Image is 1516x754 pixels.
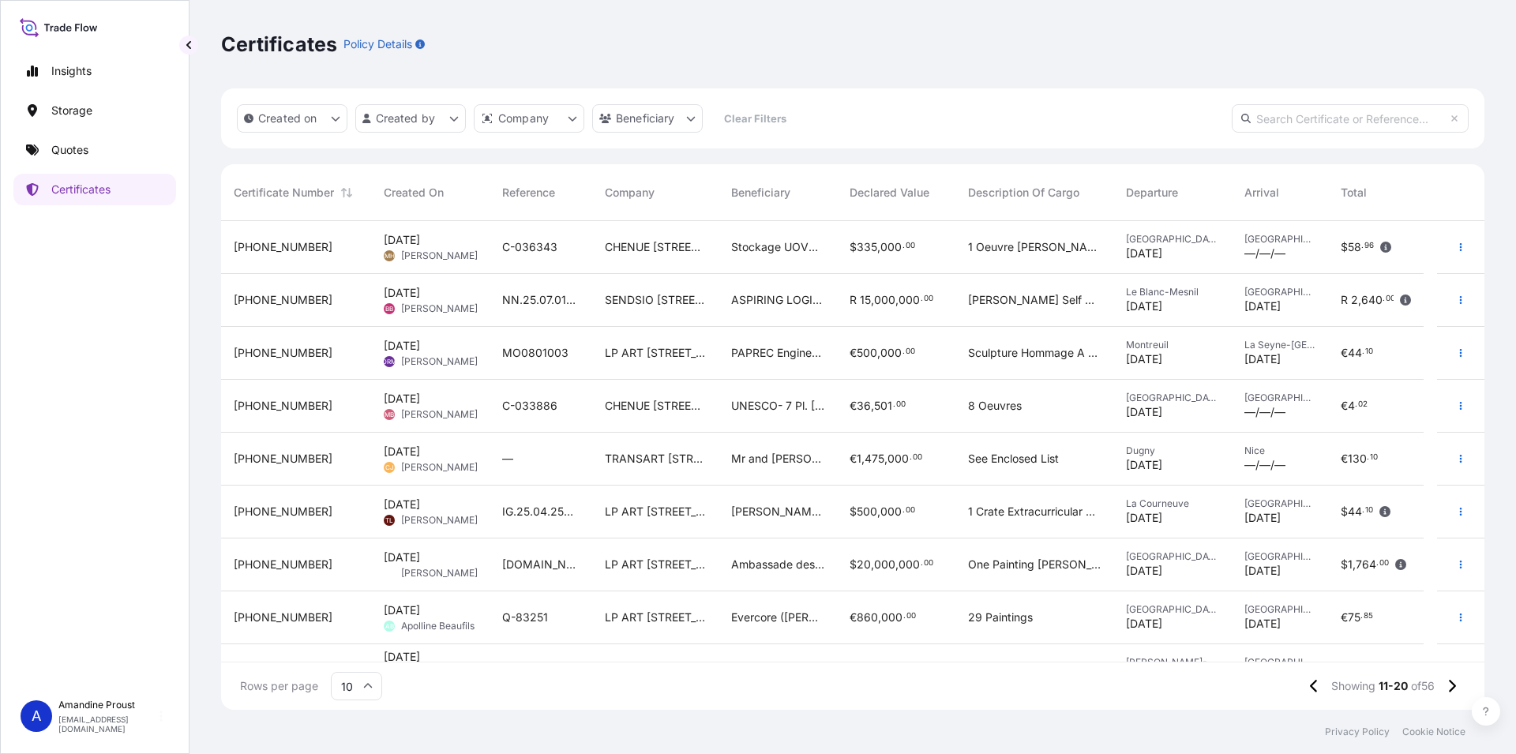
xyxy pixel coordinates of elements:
span: DRM [382,354,396,369]
span: [PERSON_NAME] Self Portrait Huile Sur Toile Montee Sur Panneau [968,292,1101,308]
span: 10 [1370,455,1378,460]
span: [DATE] [1126,510,1162,526]
span: CHENUE [STREET_ADDRESS] [605,239,706,255]
span: [DATE] [1126,616,1162,632]
span: TRANSART [STREET_ADDRESS][PERSON_NAME] [605,451,706,467]
span: . [1362,508,1364,513]
span: Arrival [1244,185,1279,201]
span: 1 Crate Extracurricular Activity Projective Reconstruction 26 B Transmission [PERSON_NAME] [968,504,1101,520]
span: 500 [857,506,877,517]
span: ASPIRING LOGISTIC GROUP [731,292,824,308]
span: 00 [924,561,933,566]
span: . [903,613,906,619]
span: 11-20 [1379,678,1408,694]
span: 640 [1361,294,1383,306]
span: Dugny [1126,445,1219,457]
span: 00 [1386,296,1395,302]
span: Sculpture Hommage A Eiffel Bronze Par [PERSON_NAME] Dim 180 X 40 X 275 Cm [968,345,1101,361]
span: Q-83251 [502,610,548,625]
span: . [921,296,923,302]
span: , [871,559,874,570]
span: $ [1341,242,1348,253]
span: 130 [1348,453,1367,464]
span: € [1341,453,1348,464]
span: 85 [1364,613,1373,619]
span: [DATE] [1126,246,1162,261]
p: Certificates [221,32,337,57]
span: , [877,242,880,253]
p: Created on [258,111,317,126]
span: . [893,402,895,407]
span: [DATE] [384,497,420,512]
span: [GEOGRAPHIC_DATA] [1244,392,1315,404]
span: — [502,451,513,467]
span: [DATE] [1244,616,1281,632]
span: 000 [899,559,920,570]
span: [PERSON_NAME] LTD - [GEOGRAPHIC_DATA] [731,504,824,520]
span: One Painting [PERSON_NAME][US_STATE] At [GEOGRAPHIC_DATA] By [PERSON_NAME] 153 X 245 Cm [968,557,1101,572]
span: [DATE] [1244,298,1281,314]
span: Certificate Number [234,185,334,201]
span: Showing [1331,678,1375,694]
span: [PHONE_NUMBER] [234,345,332,361]
span: Le Blanc-Mesnil [1126,286,1219,298]
span: . [910,455,912,460]
span: [GEOGRAPHIC_DATA] [1126,233,1219,246]
span: Stockage UOVO [GEOGRAPHIC_DATA] [731,239,824,255]
p: Policy Details [343,36,412,52]
span: 475 [865,453,884,464]
span: [PERSON_NAME] [401,461,478,474]
span: Reference [502,185,555,201]
span: € [1341,347,1348,358]
p: Certificates [51,182,111,197]
a: Privacy Policy [1325,726,1390,738]
span: 44 [1348,347,1362,358]
span: 29 Paintings [968,610,1033,625]
span: Company [605,185,655,201]
a: Insights [13,55,176,87]
span: $ [850,506,857,517]
span: MO0801003 [502,345,568,361]
span: MB [385,407,394,422]
a: Quotes [13,134,176,166]
span: 1 [857,453,861,464]
span: $ [1341,559,1348,570]
span: , [1358,294,1361,306]
span: 00 [896,402,906,407]
span: Declared Value [850,185,929,201]
span: $ [850,242,857,253]
button: cargoOwner Filter options [592,104,703,133]
span: Apolline Beaufils [401,620,475,632]
span: , [1353,559,1356,570]
span: [PHONE_NUMBER] [234,292,332,308]
span: . [1355,402,1357,407]
span: € [850,400,857,411]
span: R [1341,294,1348,306]
span: , [878,612,881,623]
span: 2 [1351,294,1358,306]
span: 44 [1348,506,1362,517]
span: [DATE] [1126,563,1162,579]
button: createdBy Filter options [355,104,466,133]
span: , [871,400,874,411]
span: 00 [906,243,915,249]
span: [DATE] [384,602,420,618]
span: CHENUE [STREET_ADDRESS] [605,398,706,414]
span: , [861,453,865,464]
span: Created On [384,185,444,201]
span: of 56 [1411,678,1435,694]
span: PAPREC Engineering Zone [GEOGRAPHIC_DATA] 83507 [GEOGRAPHIC_DATA] [731,345,824,361]
span: [GEOGRAPHIC_DATA] [1126,603,1219,616]
span: 000 [880,347,902,358]
span: NN.25.07.012.LHG [502,292,580,308]
span: —/—/— [1244,457,1285,473]
span: UNESCO- 7 Pl. [GEOGRAPHIC_DATA], [GEOGRAPHIC_DATA] [731,398,824,414]
span: 1 Oeuvre [PERSON_NAME] [968,239,1101,255]
span: LP ART [STREET_ADDRESS] [605,345,706,361]
button: Sort [337,183,356,202]
span: Rows per page [240,678,318,694]
span: [DATE] [384,338,420,354]
span: 58 [1348,242,1361,253]
span: . [1383,296,1385,302]
span: 00 [906,613,916,619]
